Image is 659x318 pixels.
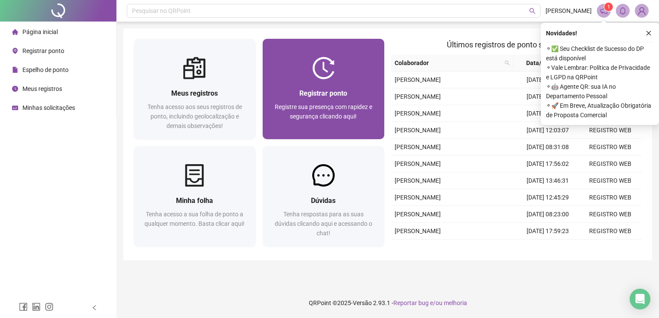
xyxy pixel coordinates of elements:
td: [DATE] 16:59:19 [517,88,579,105]
span: ⚬ 🚀 Em Breve, Atualização Obrigatória de Proposta Comercial [546,101,654,120]
td: REGISTRO WEB [579,122,642,139]
span: Novidades ! [546,28,577,38]
span: Tenha acesso a sua folha de ponto a qualquer momento. Basta clicar aqui! [144,211,245,227]
sup: 1 [604,3,613,11]
span: Últimos registros de ponto sincronizados [447,40,586,49]
span: Minhas solicitações [22,104,75,111]
span: schedule [12,105,18,111]
td: [DATE] 08:31:08 [517,139,579,156]
span: Meus registros [171,89,218,97]
span: [PERSON_NAME] [395,177,441,184]
td: [DATE] 13:02:20 [517,105,579,122]
span: search [529,8,536,14]
span: Dúvidas [311,196,336,205]
span: Data/Hora [517,58,564,68]
span: Registre sua presença com rapidez e segurança clicando aqui! [275,103,372,120]
span: [PERSON_NAME] [395,127,441,134]
div: Open Intercom Messenger [630,289,650,309]
span: clock-circle [12,86,18,92]
td: [DATE] 17:56:02 [517,156,579,172]
td: [DATE] 12:45:29 [517,189,579,206]
span: search [505,60,510,65]
span: Versão [353,299,372,306]
span: Meus registros [22,85,62,92]
span: [PERSON_NAME] [395,110,441,117]
span: ⚬ Vale Lembrar: Política de Privacidade e LGPD na QRPoint [546,63,654,82]
td: REGISTRO WEB [579,139,642,156]
td: [DATE] 08:04:34 [517,72,579,88]
span: Minha folha [176,196,213,205]
td: [DATE] 08:23:00 [517,206,579,223]
span: instagram [45,302,53,311]
span: [PERSON_NAME] [395,211,441,218]
span: bell [619,7,627,15]
span: [PERSON_NAME] [395,194,441,201]
td: REGISTRO WEB [579,189,642,206]
th: Data/Hora [513,55,574,72]
span: Registrar ponto [299,89,347,97]
span: Reportar bug e/ou melhoria [393,299,467,306]
span: ⚬ ✅ Seu Checklist de Sucesso do DP está disponível [546,44,654,63]
span: [PERSON_NAME] [395,76,441,83]
a: Registrar pontoRegistre sua presença com rapidez e segurança clicando aqui! [263,39,385,139]
footer: QRPoint © 2025 - 2.93.1 - [116,288,659,318]
span: [PERSON_NAME] [395,143,441,150]
span: Espelho de ponto [22,66,69,73]
td: REGISTRO WEB [579,240,642,256]
span: linkedin [32,302,41,311]
a: DúvidasTenha respostas para as suas dúvidas clicando aqui e acessando o chat! [263,146,385,246]
span: search [503,56,512,69]
span: [PERSON_NAME] [395,228,441,234]
span: Tenha acesso aos seus registros de ponto, incluindo geolocalização e demais observações! [147,103,242,129]
span: Colaborador [395,58,501,68]
td: [DATE] 13:59:56 [517,240,579,256]
span: [PERSON_NAME] [395,93,441,100]
span: Tenha respostas para as suas dúvidas clicando aqui e acessando o chat! [275,211,372,237]
img: 91070 [635,4,648,17]
span: environment [12,48,18,54]
a: Minha folhaTenha acesso a sua folha de ponto a qualquer momento. Basta clicar aqui! [134,146,256,246]
span: 1 [607,4,610,10]
span: file [12,67,18,73]
span: left [91,305,97,311]
td: REGISTRO WEB [579,223,642,240]
a: Meus registrosTenha acesso aos seus registros de ponto, incluindo geolocalização e demais observa... [134,39,256,139]
td: [DATE] 13:46:31 [517,172,579,189]
span: [PERSON_NAME] [395,160,441,167]
span: Registrar ponto [22,47,64,54]
span: home [12,29,18,35]
td: REGISTRO WEB [579,156,642,172]
span: ⚬ 🤖 Agente QR: sua IA no Departamento Pessoal [546,82,654,101]
span: [PERSON_NAME] [546,6,592,16]
span: Página inicial [22,28,58,35]
span: notification [600,7,608,15]
td: [DATE] 17:59:23 [517,223,579,240]
span: facebook [19,302,28,311]
td: REGISTRO WEB [579,206,642,223]
td: REGISTRO WEB [579,172,642,189]
td: [DATE] 12:03:07 [517,122,579,139]
span: close [646,30,652,36]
